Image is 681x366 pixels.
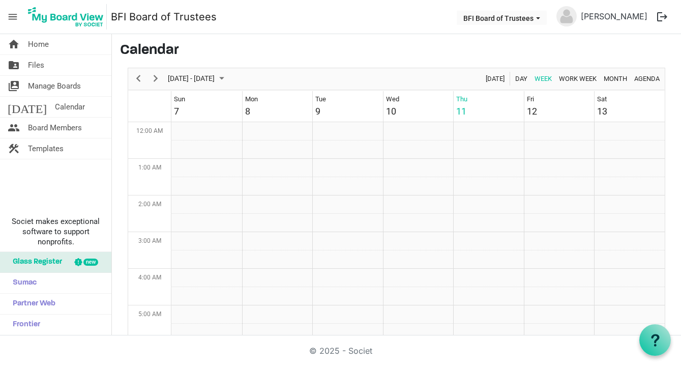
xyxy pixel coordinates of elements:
span: 3:00 AM [138,237,161,244]
span: Day [514,72,528,85]
div: next period [147,68,164,90]
a: © 2025 - Societ [309,346,372,356]
div: September 07 - 13, 2025 [164,68,230,90]
div: previous period [130,68,147,90]
div: Fri [527,94,534,104]
button: Next [149,72,163,85]
div: 12 [527,104,537,118]
img: no-profile-picture.svg [556,6,577,26]
div: 9 [315,104,320,118]
span: 1:00 AM [138,164,161,171]
span: Files [28,55,44,75]
span: construction [8,138,20,159]
span: Sumac [8,273,37,293]
span: 2:00 AM [138,201,161,208]
button: logout [652,6,673,27]
div: Wed [386,94,399,104]
span: people [8,118,20,138]
div: 10 [386,104,396,118]
span: Home [28,34,49,54]
img: My Board View Logo [25,4,107,30]
button: Month [602,72,629,85]
span: Agenda [633,72,661,85]
span: home [8,34,20,54]
span: 12:00 AM [136,127,163,134]
span: Societ makes exceptional software to support nonprofits. [5,216,107,247]
button: Today [484,72,507,85]
span: Month [603,72,628,85]
span: 5:00 AM [138,311,161,318]
button: Previous [132,72,145,85]
span: Partner Web [8,294,55,314]
span: [DATE] [8,97,47,117]
span: Calendar [55,97,85,117]
span: [DATE] - [DATE] [167,72,216,85]
span: folder_shared [8,55,20,75]
span: Manage Boards [28,76,81,96]
a: [PERSON_NAME] [577,6,652,26]
div: Sat [597,94,607,104]
span: Board Members [28,118,82,138]
div: Thu [456,94,467,104]
div: Tue [315,94,326,104]
div: new [83,259,98,266]
span: menu [3,7,22,26]
span: 4:00 AM [138,274,161,281]
button: Work Week [557,72,599,85]
h3: Calendar [120,42,673,60]
div: 7 [174,104,179,118]
span: Glass Register [8,252,62,272]
button: Agenda [633,72,662,85]
div: 8 [245,104,250,118]
div: 13 [597,104,607,118]
span: Frontier [8,315,40,335]
div: 11 [456,104,466,118]
div: Mon [245,94,258,104]
span: switch_account [8,76,20,96]
a: BFI Board of Trustees [111,7,217,27]
button: BFI Board of Trustees dropdownbutton [457,11,547,25]
button: September 2025 [166,72,229,85]
button: Week [533,72,554,85]
a: My Board View Logo [25,4,111,30]
span: Templates [28,138,64,159]
div: Week of September 11, 2025 [128,68,665,348]
span: [DATE] [485,72,506,85]
button: Day [514,72,529,85]
span: Week [534,72,553,85]
span: Work Week [558,72,598,85]
div: Sun [174,94,185,104]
